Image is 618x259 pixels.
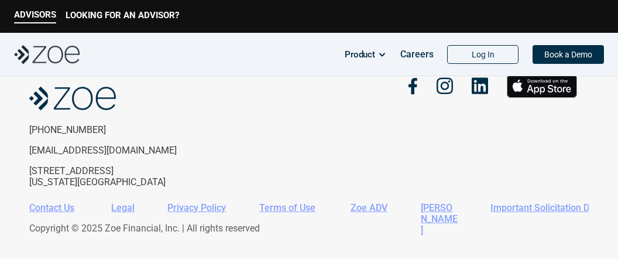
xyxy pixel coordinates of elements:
a: Book a Demo [533,45,604,64]
p: [STREET_ADDRESS] [US_STATE][GEOGRAPHIC_DATA] [29,165,221,188]
p: ADVISORS [14,9,56,20]
a: Terms of Use [259,202,315,213]
a: Legal [111,202,135,213]
a: [PERSON_NAME] [421,202,458,236]
a: Privacy Policy [167,202,226,213]
p: Product [345,46,375,63]
a: Contact Us [29,202,74,213]
p: Book a Demo [544,50,592,60]
a: Log In [447,45,519,64]
p: Log In [472,50,495,60]
a: Careers [400,43,433,66]
p: LOOKING FOR AN ADVISOR? [66,10,179,21]
p: [EMAIL_ADDRESS][DOMAIN_NAME] [29,145,221,156]
p: Copyright © 2025 Zoe Financial, Inc. | All rights reserved [29,223,580,234]
p: [PHONE_NUMBER] [29,124,221,135]
a: Zoe ADV [351,202,387,213]
p: Careers [400,49,434,60]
